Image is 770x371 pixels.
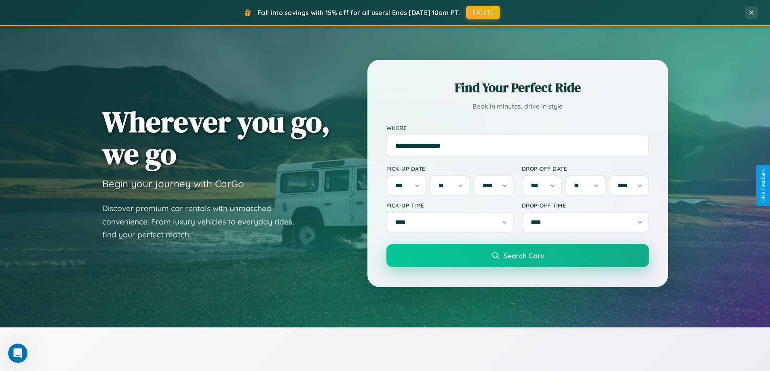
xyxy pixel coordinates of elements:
h2: Find Your Perfect Ride [386,79,649,96]
span: Search Cars [504,251,544,260]
div: Give Feedback [760,169,766,202]
label: Pick-up Date [386,165,514,172]
label: Drop-off Time [522,202,649,209]
h1: Wherever you go, we go [102,106,330,170]
iframe: Intercom live chat [8,344,27,363]
label: Where [386,124,649,131]
label: Drop-off Date [522,165,649,172]
p: Discover premium car rentals with unmatched convenience. From luxury vehicles to everyday rides, ... [102,202,304,241]
button: FALL15 [466,6,500,19]
button: Search Cars [386,244,649,267]
span: Fall into savings with 15% off for all users! Ends [DATE] 10am PT. [257,8,460,17]
label: Pick-up Time [386,202,514,209]
h3: Begin your journey with CarGo [102,178,244,190]
p: Book in minutes, drive in style [386,101,649,112]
